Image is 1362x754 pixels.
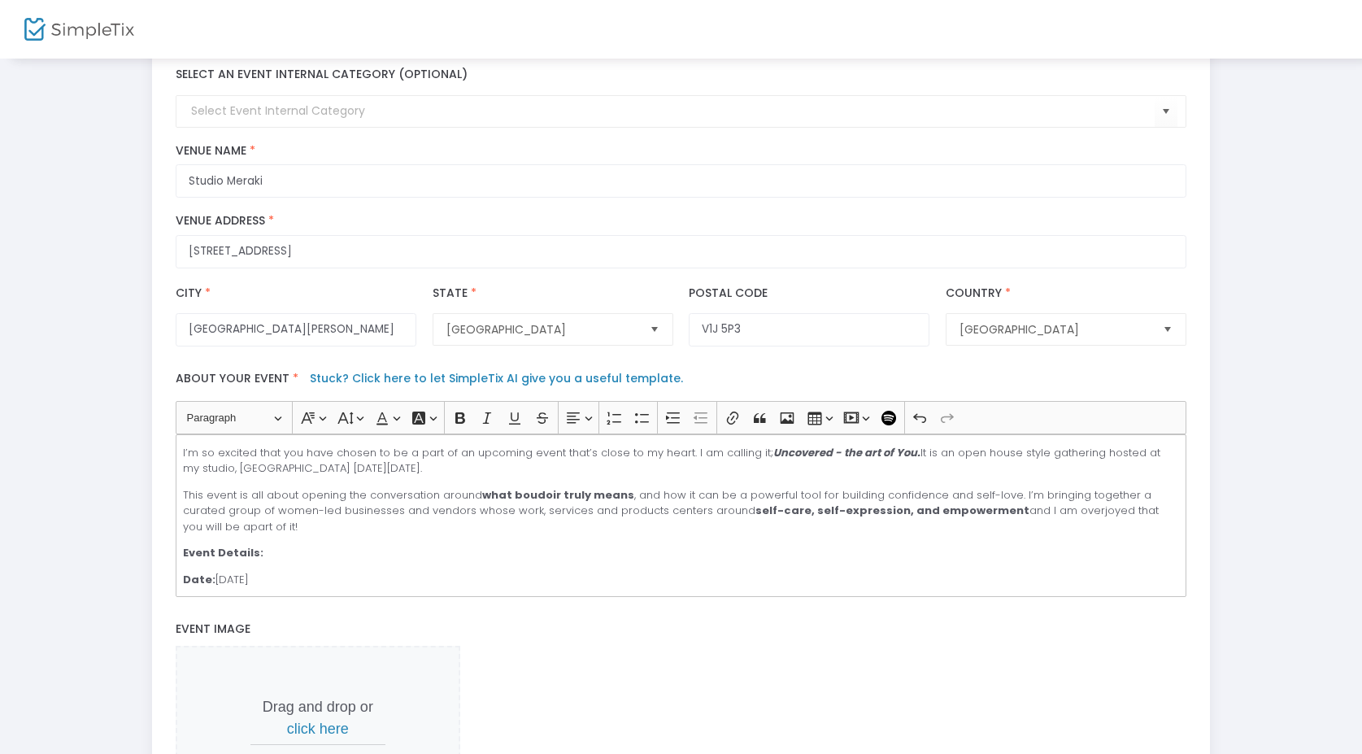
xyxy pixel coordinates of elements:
[689,285,768,302] label: Postal Code
[183,545,263,560] strong: Event Details:
[1155,95,1177,129] button: Select
[187,408,272,428] span: Paragraph
[176,144,1186,159] label: Venue Name
[946,285,1014,302] label: Country
[176,164,1186,198] input: What is the name of this venue?
[176,235,1186,268] input: Where will the event be taking place?
[433,285,480,302] label: State
[183,572,215,587] strong: Date:
[176,214,1186,229] label: Venue Address
[959,321,1150,338] span: [GEOGRAPHIC_DATA]
[176,66,468,83] label: Select an event internal category (optional)
[287,721,349,737] span: click here
[643,314,666,345] button: Select
[482,487,634,503] strong: what boudoir truly means
[180,405,289,430] button: Paragraph
[183,445,1180,477] p: I’m so excited that you have chosen to be a part of an upcoming event that’s close to my heart. I...
[183,487,1180,535] p: This event is all about opening the conversation around , and how it can be a powerful tool for b...
[176,313,416,346] input: City
[1156,314,1179,345] button: Select
[310,370,683,386] a: Stuck? Click here to let SimpleTix AI give you a useful template.
[176,285,214,302] label: City
[183,572,1180,588] p: [DATE]
[168,363,1194,401] label: About your event
[176,401,1186,434] div: Editor toolbar
[250,696,385,740] p: Drag and drop or
[176,434,1186,597] div: Rich Text Editor, main
[191,102,1155,120] input: Select Event Internal Category
[773,445,920,460] strong: Uncovered - the art of You.
[755,503,1029,518] strong: self-care, self-expression, and empowerment
[176,621,250,637] span: Event Image
[446,321,637,338] span: [GEOGRAPHIC_DATA]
